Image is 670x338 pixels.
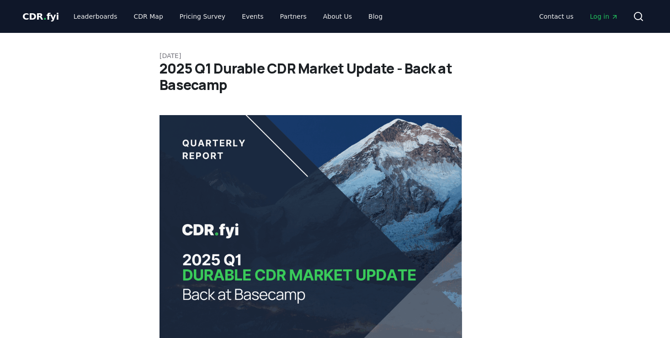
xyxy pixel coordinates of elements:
a: CDR.fyi [22,10,59,23]
a: Log in [583,8,626,25]
a: Contact us [532,8,581,25]
a: CDR Map [127,8,170,25]
font: Log in [590,13,609,20]
h1: 2025 Q1 Durable CDR Market Update - Back at Basecamp [160,60,510,93]
a: Events [234,8,271,25]
span: CDR fyi [22,11,59,22]
a: Leaderboards [66,8,125,25]
a: About Us [316,8,359,25]
nav: Main [66,8,390,25]
a: Partners [273,8,314,25]
span: . [43,11,47,22]
a: Blog [361,8,390,25]
a: Pricing Survey [172,8,233,25]
p: [DATE] [160,51,510,60]
nav: Main [532,8,626,25]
